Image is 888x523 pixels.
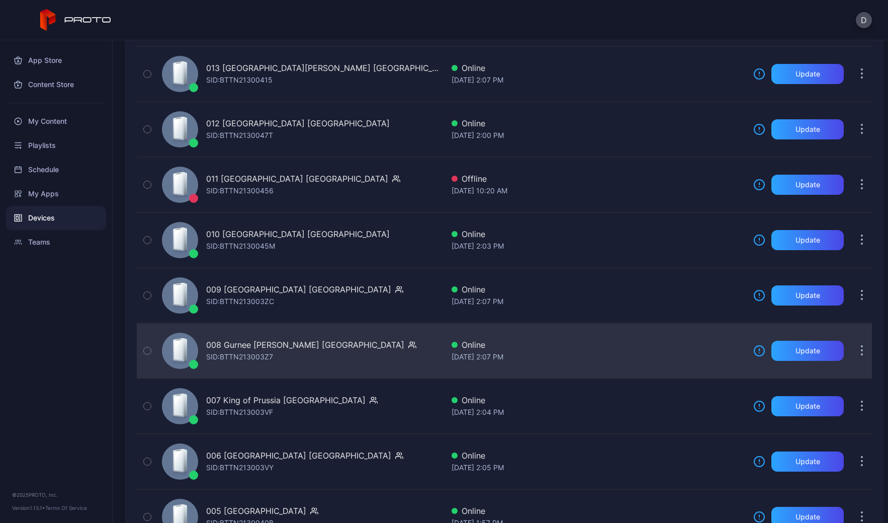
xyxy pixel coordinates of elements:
div: Online [452,394,745,406]
div: Offline [452,173,745,185]
div: [DATE] 2:07 PM [452,351,745,363]
div: 012 [GEOGRAPHIC_DATA] [GEOGRAPHIC_DATA] [206,117,390,129]
div: Update [795,181,820,189]
div: 013 [GEOGRAPHIC_DATA][PERSON_NAME] [GEOGRAPHIC_DATA] [206,62,443,74]
div: 006 [GEOGRAPHIC_DATA] [GEOGRAPHIC_DATA] [206,450,391,462]
a: My Content [6,109,106,133]
div: 011 [GEOGRAPHIC_DATA] [GEOGRAPHIC_DATA] [206,173,388,185]
div: Update [795,125,820,133]
div: © 2025 PROTO, Inc. [12,491,100,499]
div: Update [795,458,820,466]
button: Update [771,119,844,139]
button: Update [771,285,844,306]
div: [DATE] 2:07 PM [452,295,745,308]
div: [DATE] 2:07 PM [452,74,745,86]
div: Online [452,283,745,295]
div: Online [452,228,745,240]
div: Online [452,450,745,462]
div: Update [795,70,820,78]
a: Devices [6,206,106,230]
button: Update [771,64,844,84]
div: Update [795,402,820,410]
button: Update [771,396,844,416]
a: App Store [6,48,106,72]
div: 005 [GEOGRAPHIC_DATA] [206,505,306,517]
a: Terms Of Service [45,505,87,511]
div: Update [795,291,820,300]
span: Version 1.13.1 • [12,505,45,511]
div: [DATE] 10:20 AM [452,185,745,197]
div: Update [795,347,820,355]
div: [DATE] 2:05 PM [452,462,745,474]
div: Online [452,117,745,129]
button: Update [771,175,844,195]
button: Update [771,341,844,361]
div: 010 [GEOGRAPHIC_DATA] [GEOGRAPHIC_DATA] [206,228,390,240]
button: Update [771,452,844,472]
a: My Apps [6,182,106,206]
a: Playlists [6,133,106,158]
button: Update [771,230,844,250]
div: Online [452,62,745,74]
div: SID: BTTN213003ZC [206,295,274,308]
div: SID: BTTN2130047T [206,129,273,141]
div: SID: BTTN2130045M [206,240,275,252]
div: SID: BTTN213003VF [206,406,273,418]
div: 008 Gurnee [PERSON_NAME] [GEOGRAPHIC_DATA] [206,339,404,351]
div: Update [795,236,820,244]
div: SID: BTTN213003VY [206,462,274,474]
div: [DATE] 2:04 PM [452,406,745,418]
a: Content Store [6,72,106,97]
div: Online [452,339,745,351]
a: Teams [6,230,106,254]
div: Online [452,505,745,517]
div: SID: BTTN213003Z7 [206,351,273,363]
div: [DATE] 2:00 PM [452,129,745,141]
div: 007 King of Prussia [GEOGRAPHIC_DATA] [206,394,366,406]
button: D [856,12,872,28]
div: SID: BTTN21300456 [206,185,274,197]
div: [DATE] 2:03 PM [452,240,745,252]
div: SID: BTTN21300415 [206,74,273,86]
div: Update [795,513,820,521]
a: Schedule [6,158,106,182]
div: 009 [GEOGRAPHIC_DATA] [GEOGRAPHIC_DATA] [206,283,391,295]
